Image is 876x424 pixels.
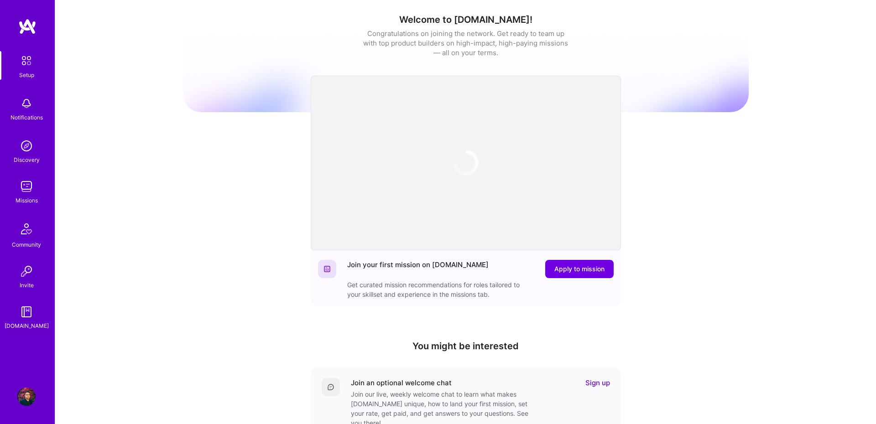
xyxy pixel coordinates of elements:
h1: Welcome to [DOMAIN_NAME]! [183,14,749,25]
img: logo [18,18,36,35]
div: Setup [19,70,34,80]
div: Join an optional welcome chat [351,378,452,388]
div: Community [12,240,41,249]
h4: You might be interested [311,341,621,352]
img: setup [17,51,36,70]
div: Invite [20,280,34,290]
img: Website [323,265,331,273]
img: bell [17,94,36,113]
div: Missions [16,196,38,205]
div: Discovery [14,155,40,165]
iframe: video [311,76,621,250]
div: Join your first mission on [DOMAIN_NAME] [347,260,489,278]
img: teamwork [17,177,36,196]
img: User Avatar [17,388,36,406]
div: [DOMAIN_NAME] [5,321,49,331]
img: Comment [327,383,334,391]
button: Apply to mission [545,260,614,278]
span: Apply to mission [554,264,605,274]
img: loading [449,147,482,179]
a: User Avatar [15,388,38,406]
div: Congratulations on joining the network. Get ready to team up with top product builders on high-im... [363,29,568,57]
a: Sign up [585,378,610,388]
img: guide book [17,303,36,321]
img: Invite [17,262,36,280]
img: discovery [17,137,36,155]
div: Notifications [10,113,43,122]
div: Get curated mission recommendations for roles tailored to your skillset and experience in the mis... [347,280,530,299]
img: Community [16,218,37,240]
